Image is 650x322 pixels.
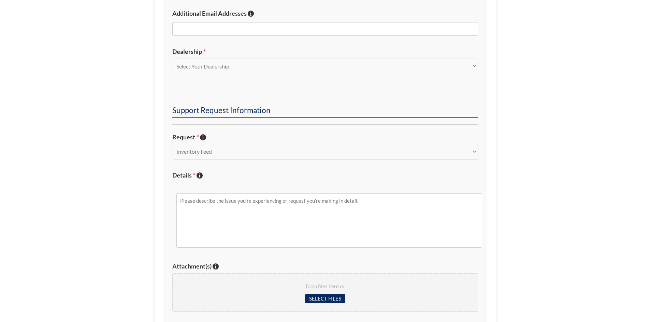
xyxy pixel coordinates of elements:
h2: Support Request Information [172,105,478,118]
span: Additional Email Addresses [172,10,247,17]
span: Details [172,171,196,179]
span: Request [172,133,199,141]
span: Attachment(s) [172,262,212,270]
input: Select files [305,294,345,303]
label: Dealership [172,48,478,56]
span: Drop files here or [181,282,470,291]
